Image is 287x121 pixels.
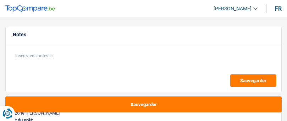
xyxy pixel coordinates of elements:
[240,78,266,83] span: Sauvegarder
[5,5,55,12] img: TopCompare Logo
[5,96,282,112] button: Sauvegarder
[13,32,274,38] h5: Notes
[214,6,252,12] span: [PERSON_NAME]
[208,3,258,15] a: [PERSON_NAME]
[275,5,282,12] div: fr
[230,74,276,87] button: Sauvegarder
[10,110,277,116] div: Lozone [PERSON_NAME]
